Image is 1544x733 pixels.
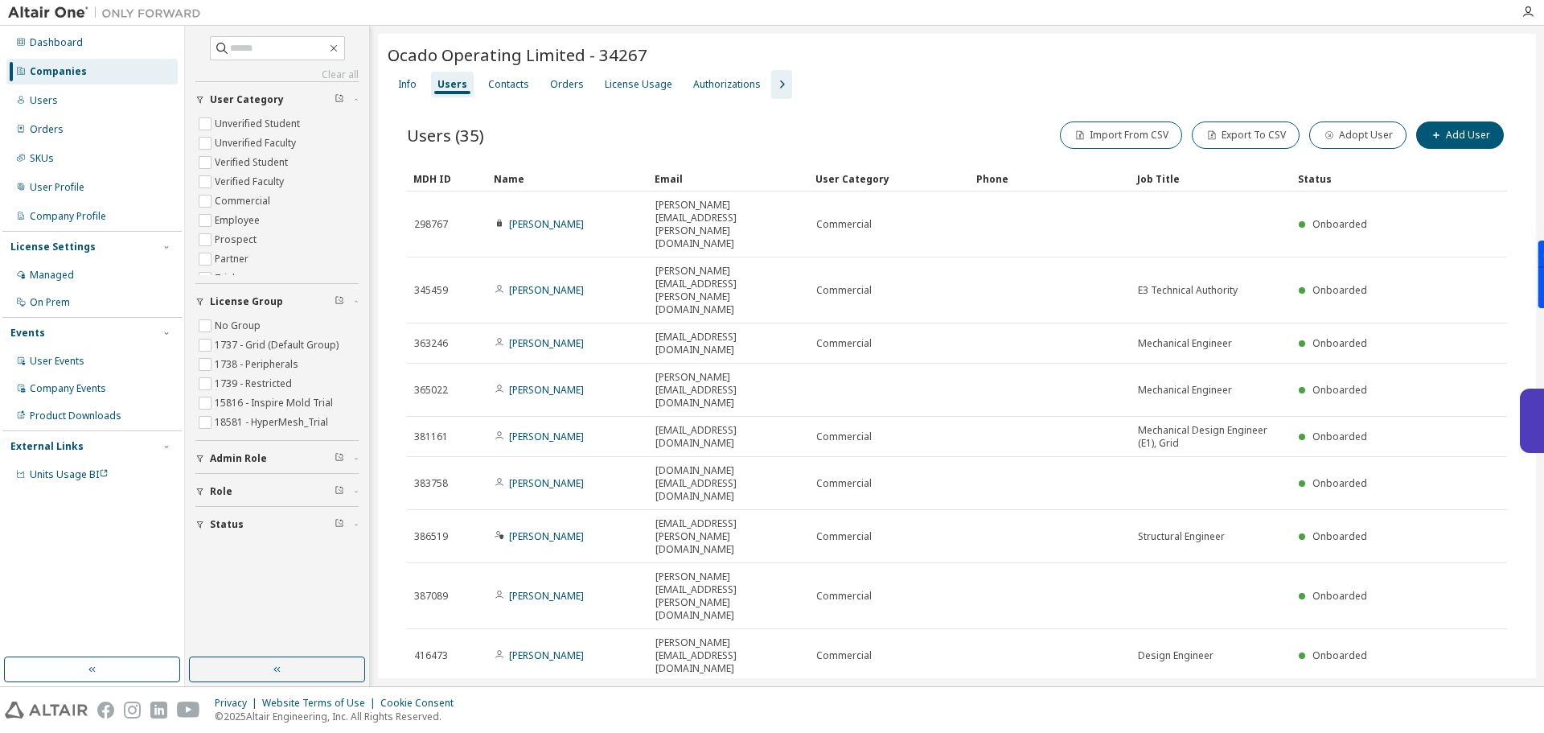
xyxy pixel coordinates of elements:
[1192,121,1300,149] button: Export To CSV
[30,210,106,223] div: Company Profile
[407,124,484,146] span: Users (35)
[30,65,87,78] div: Companies
[414,530,448,543] span: 386519
[215,355,302,374] label: 1738 - Peripherals
[1312,336,1367,350] span: Onboarded
[215,172,287,191] label: Verified Faculty
[1137,166,1285,191] div: Job Title
[976,166,1124,191] div: Phone
[177,702,200,719] img: youtube.svg
[1138,384,1232,397] span: Mechanical Engineer
[414,590,448,603] span: 387089
[8,5,209,21] img: Altair One
[509,649,584,662] a: [PERSON_NAME]
[124,702,141,719] img: instagram.svg
[413,166,481,191] div: MDH ID
[10,241,96,253] div: License Settings
[509,589,584,603] a: [PERSON_NAME]
[414,430,448,443] span: 381161
[335,452,344,465] span: Clear filter
[1312,217,1367,231] span: Onboarded
[215,114,303,134] label: Unverified Student
[1138,337,1232,350] span: Mechanical Engineer
[388,43,647,66] span: Ocado Operating Limited - 34267
[262,697,380,710] div: Website Terms of Use
[30,467,109,481] span: Units Usage BI
[215,269,238,288] label: Trial
[655,570,802,622] span: [PERSON_NAME][EMAIL_ADDRESS][PERSON_NAME][DOMAIN_NAME]
[816,477,872,490] span: Commercial
[1312,529,1367,543] span: Onboarded
[509,430,584,443] a: [PERSON_NAME]
[655,424,802,450] span: [EMAIL_ADDRESS][DOMAIN_NAME]
[1138,530,1225,543] span: Structural Engineer
[215,393,336,413] label: 15816 - Inspire Mold Trial
[335,295,344,308] span: Clear filter
[1138,424,1284,450] span: Mechanical Design Engineer (E1), Grid
[655,517,802,556] span: [EMAIL_ADDRESS][PERSON_NAME][DOMAIN_NAME]
[1138,649,1213,662] span: Design Engineer
[215,374,295,393] label: 1739 - Restricted
[488,78,529,91] div: Contacts
[655,265,802,316] span: [PERSON_NAME][EMAIL_ADDRESS][PERSON_NAME][DOMAIN_NAME]
[1312,283,1367,297] span: Onboarded
[655,166,803,191] div: Email
[414,649,448,662] span: 416473
[815,166,963,191] div: User Category
[335,485,344,498] span: Clear filter
[215,413,331,432] label: 18581 - HyperMesh_Trial
[509,383,584,397] a: [PERSON_NAME]
[215,230,260,249] label: Prospect
[30,296,70,309] div: On Prem
[10,440,84,453] div: External Links
[1312,649,1367,662] span: Onboarded
[1416,121,1504,149] button: Add User
[30,382,106,395] div: Company Events
[195,284,359,319] button: License Group
[10,327,45,340] div: Events
[816,218,872,231] span: Commercial
[30,181,84,194] div: User Profile
[1312,589,1367,603] span: Onboarded
[30,410,121,422] div: Product Downloads
[210,295,283,308] span: License Group
[816,430,872,443] span: Commercial
[215,710,463,723] p: © 2025 Altair Engineering, Inc. All Rights Reserved.
[215,316,264,336] label: No Group
[509,336,584,350] a: [PERSON_NAME]
[816,530,872,543] span: Commercial
[195,82,359,117] button: User Category
[30,269,74,282] div: Managed
[210,518,244,531] span: Status
[414,384,448,397] span: 365022
[1312,430,1367,443] span: Onboarded
[550,78,584,91] div: Orders
[655,331,802,356] span: [EMAIL_ADDRESS][DOMAIN_NAME]
[195,474,359,509] button: Role
[1060,121,1182,149] button: Import From CSV
[816,649,872,662] span: Commercial
[398,78,417,91] div: Info
[1312,383,1367,397] span: Onboarded
[30,123,64,136] div: Orders
[655,636,802,675] span: [PERSON_NAME][EMAIL_ADDRESS][DOMAIN_NAME]
[414,218,448,231] span: 298767
[494,166,642,191] div: Name
[437,78,467,91] div: Users
[335,518,344,531] span: Clear filter
[195,441,359,476] button: Admin Role
[655,371,802,410] span: [PERSON_NAME][EMAIL_ADDRESS][DOMAIN_NAME]
[5,702,88,719] img: altair_logo.svg
[30,36,83,49] div: Dashboard
[215,249,252,269] label: Partner
[1298,166,1411,191] div: Status
[1138,284,1238,297] span: E3 Technical Authority
[414,337,448,350] span: 363246
[150,702,167,719] img: linkedin.svg
[215,134,299,153] label: Unverified Faculty
[215,697,262,710] div: Privacy
[195,68,359,81] a: Clear all
[655,464,802,503] span: [DOMAIN_NAME][EMAIL_ADDRESS][DOMAIN_NAME]
[509,217,584,231] a: [PERSON_NAME]
[605,78,672,91] div: License Usage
